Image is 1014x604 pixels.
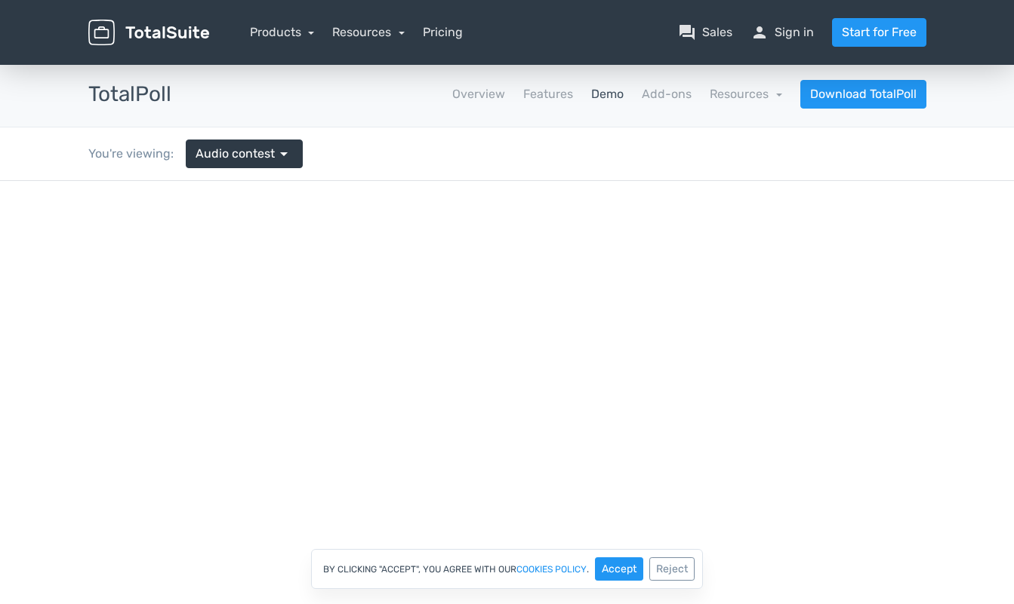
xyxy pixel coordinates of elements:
a: Demo [591,85,624,103]
a: Features [523,85,573,103]
div: You're viewing: [88,145,186,163]
button: Reject [649,557,695,581]
a: Resources [710,87,782,101]
a: personSign in [750,23,814,41]
a: cookies policy [516,565,587,574]
div: By clicking "Accept", you agree with our . [311,549,703,589]
a: Pricing [423,23,463,41]
span: arrow_drop_down [275,145,293,163]
a: Overview [452,85,505,103]
a: Download TotalPoll [800,80,926,109]
a: Start for Free [832,18,926,47]
span: person [750,23,769,41]
a: Products [250,25,315,39]
button: Accept [595,557,643,581]
span: question_answer [678,23,696,41]
img: TotalSuite for WordPress [88,20,209,46]
a: Audio contest arrow_drop_down [186,140,303,168]
h3: TotalPoll [88,83,171,106]
a: question_answerSales [678,23,732,41]
a: Add-ons [642,85,692,103]
a: Resources [332,25,405,39]
span: Audio contest [196,145,275,163]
